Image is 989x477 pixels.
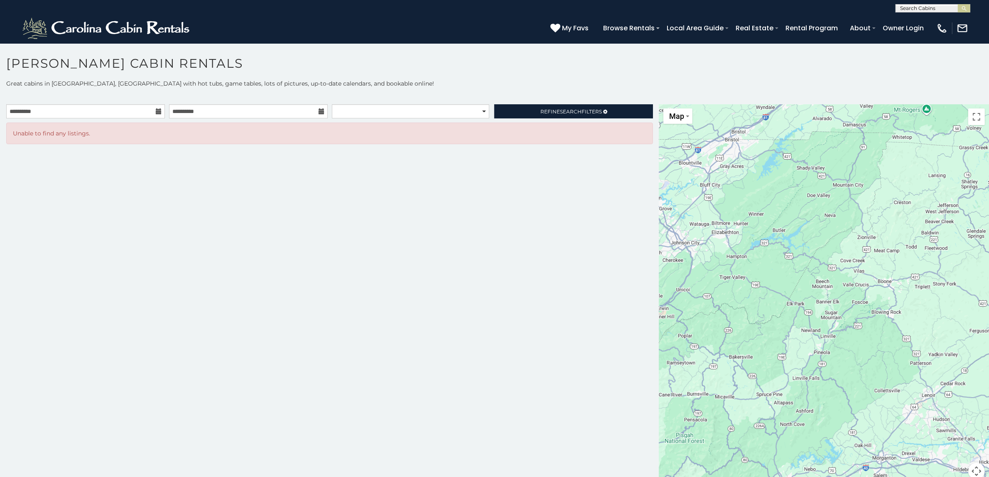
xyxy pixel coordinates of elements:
[781,21,842,35] a: Rental Program
[550,23,591,34] a: My Favs
[879,21,928,35] a: Owner Login
[968,108,985,125] button: Toggle fullscreen view
[599,21,659,35] a: Browse Rentals
[663,21,728,35] a: Local Area Guide
[540,108,602,115] span: Refine Filters
[731,21,778,35] a: Real Estate
[936,22,948,34] img: phone-regular-white.png
[494,104,653,118] a: RefineSearchFilters
[957,22,968,34] img: mail-regular-white.png
[663,108,692,124] button: Change map style
[669,112,684,120] span: Map
[846,21,875,35] a: About
[560,108,582,115] span: Search
[21,16,193,41] img: White-1-2.png
[13,129,646,138] p: Unable to find any listings.
[562,23,589,33] span: My Favs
